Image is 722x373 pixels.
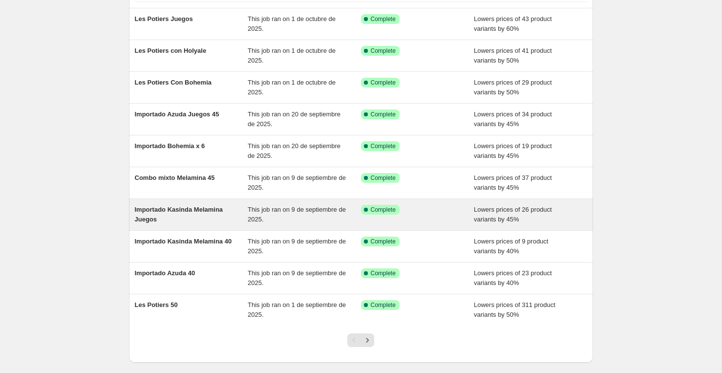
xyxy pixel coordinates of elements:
span: Importado Azuda Juegos 45 [135,110,219,118]
span: Complete [371,15,396,23]
span: Complete [371,238,396,245]
span: Complete [371,301,396,309]
span: Lowers prices of 43 product variants by 60% [474,15,552,32]
span: Lowers prices of 29 product variants by 50% [474,79,552,96]
span: This job ran on 1 de octubre de 2025. [248,15,336,32]
span: This job ran on 1 de octubre de 2025. [248,79,336,96]
span: Complete [371,269,396,277]
span: This job ran on 1 de septiembre de 2025. [248,301,346,318]
span: This job ran on 9 de septiembre de 2025. [248,238,346,255]
span: Complete [371,110,396,118]
span: Lowers prices of 41 product variants by 50% [474,47,552,64]
span: Importado Kasinda Melamina 40 [135,238,232,245]
span: Lowers prices of 23 product variants by 40% [474,269,552,286]
span: This job ran on 9 de septiembre de 2025. [248,269,346,286]
span: This job ran on 20 de septiembre de 2025. [248,142,340,159]
span: Lowers prices of 9 product variants by 40% [474,238,548,255]
span: Lowers prices of 34 product variants by 45% [474,110,552,128]
span: Les Potiers 50 [135,301,178,308]
span: Importado Azuda 40 [135,269,195,277]
span: Les Potiers con Holyale [135,47,207,54]
span: Lowers prices of 311 product variants by 50% [474,301,555,318]
span: Complete [371,206,396,214]
button: Next [361,333,374,347]
span: This job ran on 9 de septiembre de 2025. [248,174,346,191]
nav: Pagination [347,333,374,347]
span: Lowers prices of 19 product variants by 45% [474,142,552,159]
span: This job ran on 20 de septiembre de 2025. [248,110,340,128]
span: Importado Kasinda Melamina Juegos [135,206,223,223]
span: Complete [371,142,396,150]
span: Complete [371,79,396,87]
span: Combo mixto Melamina 45 [135,174,215,181]
span: This job ran on 9 de septiembre de 2025. [248,206,346,223]
span: Les Potiers Con Bohemia [135,79,212,86]
span: Complete [371,174,396,182]
span: This job ran on 1 de octubre de 2025. [248,47,336,64]
span: Lowers prices of 26 product variants by 45% [474,206,552,223]
span: Complete [371,47,396,55]
span: Lowers prices of 37 product variants by 45% [474,174,552,191]
span: Importado Bohemia x 6 [135,142,205,150]
span: Les Potiers Juegos [135,15,193,22]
